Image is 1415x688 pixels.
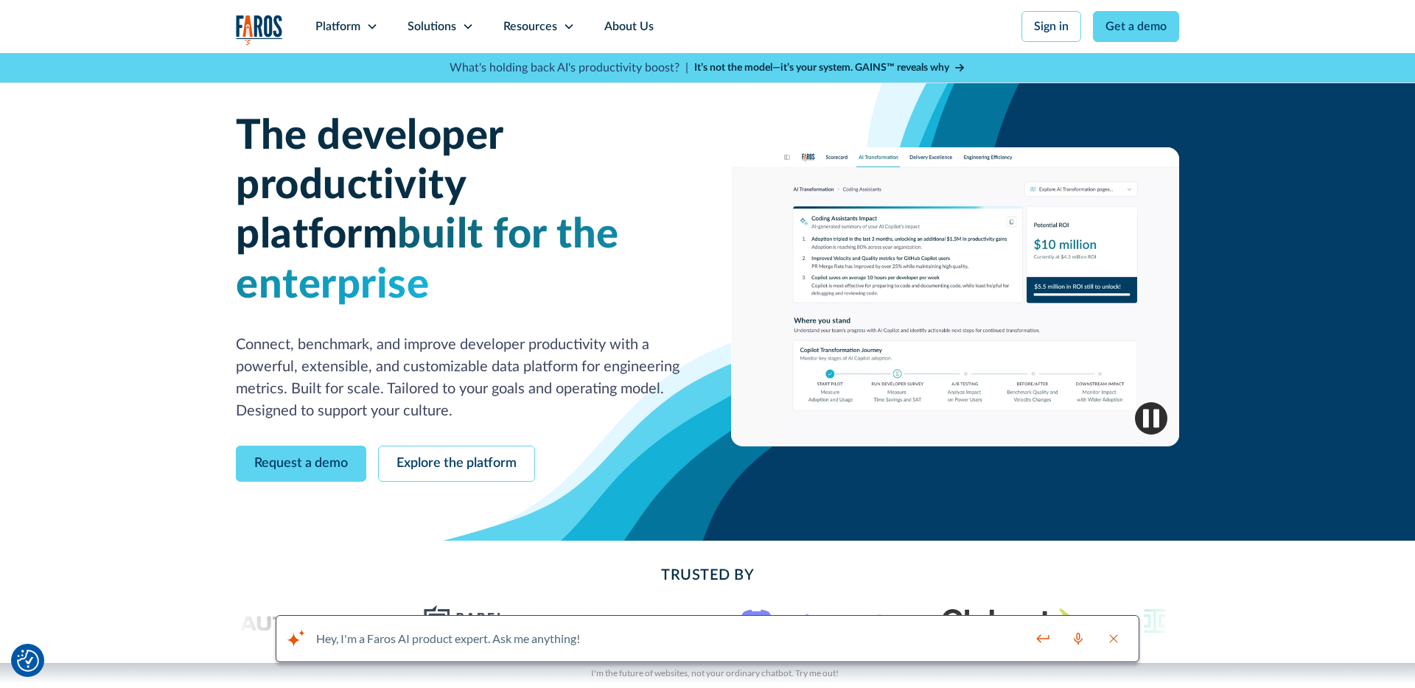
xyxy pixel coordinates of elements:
[503,18,557,35] div: Resources
[17,650,39,672] button: Cookie Settings
[1061,623,1096,654] button: Start recording
[378,446,535,482] a: Explore the platform
[236,15,283,45] a: home
[236,112,684,310] h1: The developer productivity platform
[450,59,688,77] p: What's holding back AI's productivity boost? |
[236,446,366,482] a: Request a demo
[694,63,949,73] strong: It’s not the model—it’s your system. GAINS™ reveals why
[316,631,1016,645] input: Hey, I'm a Faros AI product expert. Ask me anything!
[284,627,307,650] div: Toggle inspiration questions
[1093,11,1179,42] a: Get a demo
[408,18,456,35] div: Solutions
[1135,402,1167,435] img: Pause video
[284,667,1145,680] div: I'm the future of websites, not your ordinary chatbot. Try me out!
[236,214,619,305] span: built for the enterprise
[236,334,684,422] p: Connect, benchmark, and improve developer productivity with a powerful, extensible, and customiza...
[354,564,1061,586] h2: Trusted By
[17,650,39,672] img: Revisit consent button
[1096,623,1131,654] button: Close search bar
[315,18,360,35] div: Platform
[694,60,965,76] a: It’s not the model—it’s your system. GAINS™ reveals why
[236,15,283,45] img: Logo of the analytics and reporting company Faros.
[1021,11,1081,42] a: Sign in
[1025,623,1061,654] button: Enter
